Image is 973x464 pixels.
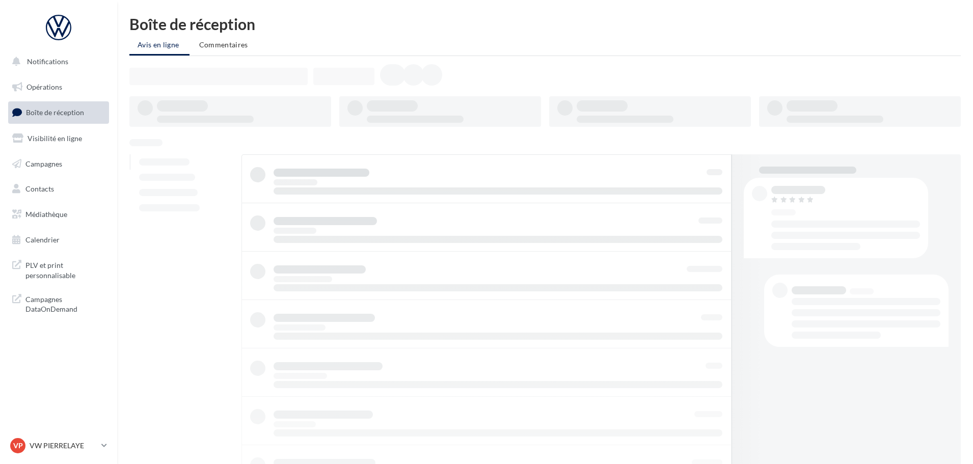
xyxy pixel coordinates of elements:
[25,184,54,193] span: Contacts
[129,16,961,32] div: Boîte de réception
[25,235,60,244] span: Calendrier
[6,51,107,72] button: Notifications
[8,436,109,455] a: VP VW PIERRELAYE
[30,441,97,451] p: VW PIERRELAYE
[6,128,111,149] a: Visibilité en ligne
[25,159,62,168] span: Campagnes
[25,258,105,280] span: PLV et print personnalisable
[6,153,111,175] a: Campagnes
[28,134,82,143] span: Visibilité en ligne
[25,210,67,219] span: Médiathèque
[25,292,105,314] span: Campagnes DataOnDemand
[6,254,111,284] a: PLV et print personnalisable
[13,441,23,451] span: VP
[6,288,111,318] a: Campagnes DataOnDemand
[26,83,62,91] span: Opérations
[6,204,111,225] a: Médiathèque
[6,229,111,251] a: Calendrier
[26,108,84,117] span: Boîte de réception
[6,178,111,200] a: Contacts
[199,40,248,49] span: Commentaires
[6,101,111,123] a: Boîte de réception
[6,76,111,98] a: Opérations
[27,57,68,66] span: Notifications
